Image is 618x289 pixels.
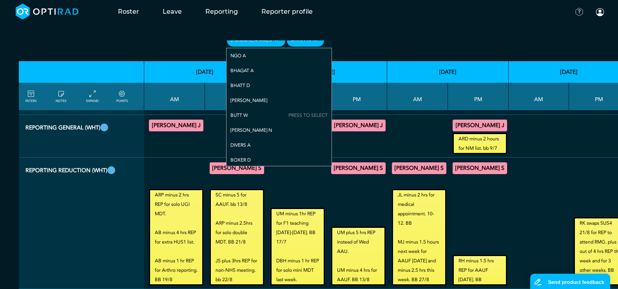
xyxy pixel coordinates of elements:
[56,89,66,104] a: show/hide notes
[19,115,144,158] th: REPORTING GENERAL (WHT)
[19,158,144,289] th: REPORTING REDUCTION (WHT)
[227,35,285,47] div: [PERSON_NAME] S
[150,190,202,284] small: ARP minus 2 hrs REP for solo UGI MDT. AB minus 4 hrs REP for extra HUS1 list. AB minus 1 hr REP f...
[453,162,507,174] div: General CT/General MRI/General XR 14:30 - 15:00
[332,228,384,284] small: UM plus 5 hrs REP instead of Wed AAU. UM minus 4 hrs for AAUF. BB 13/8
[453,120,507,131] div: General CT/General MRI/General XR 12:30 - 13:30
[392,162,446,174] div: General CT/General MRI/General XR 08:30 - 09:00
[210,162,264,174] div: General CT/General MRI/General XR 13:30 - 14:30
[326,38,327,45] input: null
[227,78,332,93] div: Bhatt D
[227,93,332,108] div: [PERSON_NAME]
[393,164,445,173] summary: [PERSON_NAME] S
[387,83,448,110] th: AM
[272,209,324,284] small: UM minus 1hr REP for F1 teaching [DATE]-[DATE]. BB 17/7 DBH minus 1 hr REP for solo mini MDT last...
[149,120,203,131] div: General CT/General MRI/General XR 11:30 - 13:30
[227,108,332,123] div: Butt W
[454,164,506,173] summary: [PERSON_NAME] S
[227,63,332,78] div: Bhagat A
[227,153,332,167] div: Boxer D
[205,83,266,110] th: PM
[227,48,332,63] div: Ngo A
[331,120,386,131] div: General CT/General MRI/General XR 12:30 - 13:00
[509,83,569,110] th: AM
[387,61,509,83] th: [DATE]
[287,35,324,47] div: Bhatt N
[332,164,384,173] summary: [PERSON_NAME] S
[448,83,509,110] th: PM
[144,83,205,110] th: AM
[227,138,332,153] div: Divers A
[454,134,506,153] small: ARD minus 2 hours for NM list. bb 9/7
[211,164,263,173] summary: [PERSON_NAME] S
[326,83,387,110] th: PM
[25,89,36,104] a: FILTERS
[86,89,99,104] a: collapse/expand entries
[150,121,202,130] summary: [PERSON_NAME] J
[331,162,386,174] div: General CT/General MRI/General XR 13:30 - 14:30
[227,123,332,138] div: [PERSON_NAME] N
[332,121,384,130] summary: [PERSON_NAME] J
[454,256,506,284] small: RH minus 1.5 hrs REP for AAUF [DATE]. BB
[393,190,445,284] small: JL minus 2 hrs for medical appointment. 10-12. BB MJ minus 1.5 hours next week for AAUF [DATE] an...
[16,4,79,20] img: brand-opti-rad-logos-blue-and-white-d2f68631ba2948856bd03f2d395fb146ddc8fb01b4b6e9315ea85fa773367...
[144,61,266,83] th: [DATE]
[454,121,506,130] summary: [PERSON_NAME] J
[211,190,263,284] small: SC minus 5 for AAUF. bb 13/8 ARP minus 2.5hrs for solo double MDT. BB 21/8 JS plus 3hrs REP for n...
[116,89,128,104] a: collapse/expand expected points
